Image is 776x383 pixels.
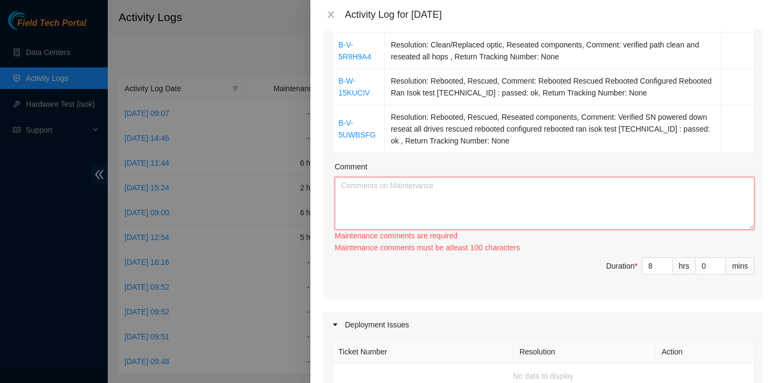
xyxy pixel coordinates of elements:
span: close [327,10,335,19]
div: mins [726,257,754,275]
label: Comment [335,161,368,173]
div: Maintenance comments are required [335,230,754,242]
button: Close [323,10,338,20]
th: Ticket Number [332,340,514,364]
td: Resolution: Clean/Replaced optic, Reseated components, Comment: verified path clean and reseated ... [385,33,721,69]
a: B-V-5R8H9A4 [338,40,371,61]
textarea: Comment [335,177,754,230]
div: Maintenance comments must be atleast 100 characters [335,242,754,254]
span: caret-right [332,322,338,328]
th: Action [656,340,754,364]
div: hrs [673,257,696,275]
div: Deployment Issues [323,312,763,337]
div: Activity Log for [DATE] [345,9,763,20]
a: B-W-15KUCIV [338,77,370,97]
th: Resolution [514,340,656,364]
div: Duration [606,260,638,272]
td: Resolution: Rebooted, Rescued, Comment: Rebooted Rescued Rebooted Configured Rebooted Ran Isok te... [385,69,721,105]
a: B-V-5UWBSFG [338,119,376,139]
td: Resolution: Rebooted, Rescued, Reseated components, Comment: Verified SN powered down reseat all ... [385,105,721,153]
